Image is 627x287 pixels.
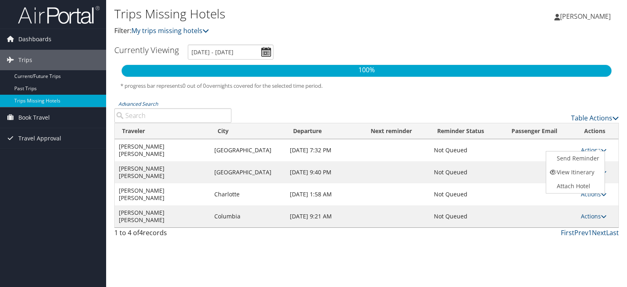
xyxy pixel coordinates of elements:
th: Traveler: activate to sort column ascending [115,123,210,139]
input: Advanced Search [114,108,231,123]
h5: * progress bar represents overnights covered for the selected time period. [120,82,613,90]
a: Send Reminder [546,151,603,165]
th: City: activate to sort column ascending [210,123,286,139]
td: [DATE] 7:32 PM [286,139,363,161]
a: First [561,228,574,237]
td: Not Queued [430,139,504,161]
td: [GEOGRAPHIC_DATA] [210,161,286,183]
span: [PERSON_NAME] [560,12,611,21]
p: 100% [122,65,611,76]
td: [DATE] 9:21 AM [286,205,363,227]
a: Actions [581,212,607,220]
td: [DATE] 9:40 PM [286,161,363,183]
td: Not Queued [430,183,504,205]
a: Prev [574,228,588,237]
span: 0 out of 0 [182,82,206,89]
th: Next reminder [363,123,430,139]
td: Not Queued [430,205,504,227]
a: Next [592,228,606,237]
a: View Itinerary [546,165,603,179]
a: Advanced Search [118,100,158,107]
p: Filter: [114,26,451,36]
h1: Trips Missing Hotels [114,5,451,22]
span: Dashboards [18,29,51,49]
h3: Currently Viewing [114,44,179,56]
img: airportal-logo.png [18,5,100,24]
a: Table Actions [571,113,619,122]
td: [GEOGRAPHIC_DATA] [210,139,286,161]
a: Attach Hotel [546,179,603,193]
th: Reminder Status [430,123,504,139]
div: 1 to 4 of records [114,228,231,242]
td: Columbia [210,205,286,227]
span: 4 [139,228,143,237]
th: Actions [577,123,618,139]
td: [PERSON_NAME] [PERSON_NAME] [115,205,210,227]
span: Book Travel [18,107,50,128]
a: [PERSON_NAME] [554,4,619,29]
span: Trips [18,50,32,70]
th: Departure: activate to sort column descending [286,123,363,139]
td: Charlotte [210,183,286,205]
a: Actions [581,190,607,198]
a: Actions [581,146,607,154]
th: Passenger Email: activate to sort column ascending [504,123,577,139]
td: [PERSON_NAME] [PERSON_NAME] [115,183,210,205]
a: 1 [588,228,592,237]
a: My trips missing hotels [131,26,209,35]
td: [PERSON_NAME] [PERSON_NAME] [115,139,210,161]
td: [DATE] 1:58 AM [286,183,363,205]
td: Not Queued [430,161,504,183]
span: Travel Approval [18,128,61,149]
input: [DATE] - [DATE] [188,44,273,60]
td: [PERSON_NAME] [PERSON_NAME] [115,161,210,183]
a: Last [606,228,619,237]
